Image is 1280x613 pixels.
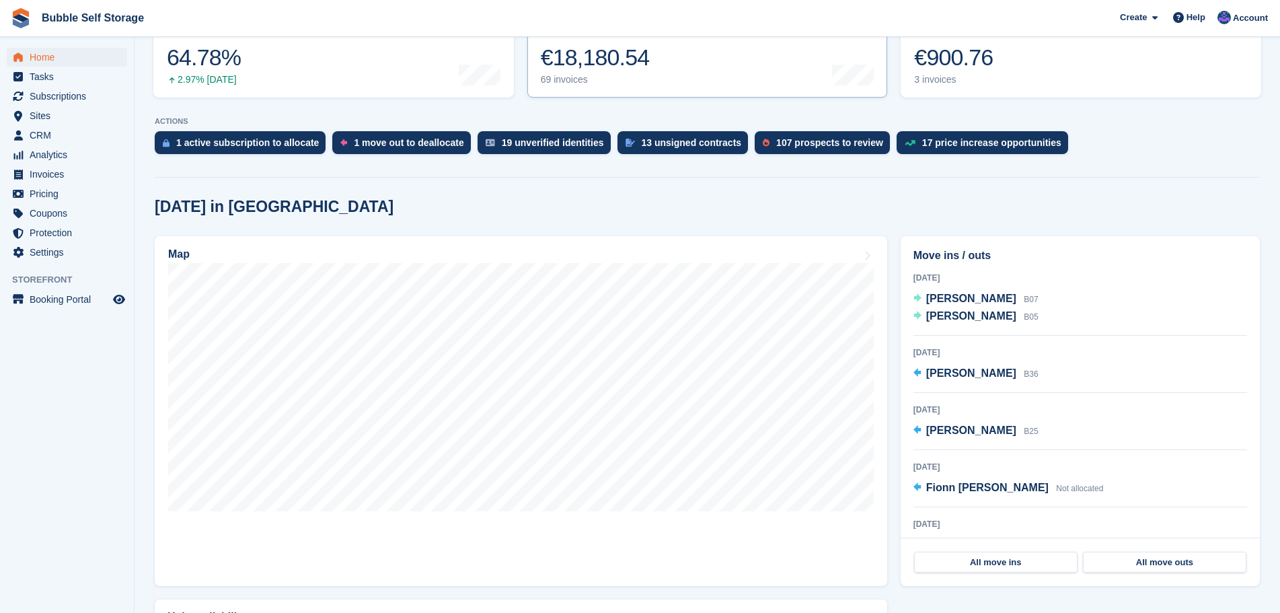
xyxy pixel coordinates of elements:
[913,480,1104,497] a: Fionn [PERSON_NAME] Not allocated
[7,87,127,106] a: menu
[913,308,1039,326] a: [PERSON_NAME] B05
[7,223,127,242] a: menu
[913,248,1247,264] h2: Move ins / outs
[30,290,110,309] span: Booking Portal
[332,131,477,161] a: 1 move out to deallocate
[1233,11,1268,25] span: Account
[7,106,127,125] a: menu
[30,126,110,145] span: CRM
[163,139,170,147] img: active_subscription_to_allocate_icon-d502201f5373d7db506a760aba3b589e785aa758c864c3986d89f69b8ff3...
[30,204,110,223] span: Coupons
[626,139,635,147] img: contract_signature_icon-13c848040528278c33f63329250d36e43548de30e8caae1d1a13099fd9432cc5.svg
[30,184,110,203] span: Pricing
[1024,295,1038,304] span: B07
[1024,312,1038,322] span: B05
[617,131,755,161] a: 13 unsigned contracts
[30,145,110,164] span: Analytics
[155,198,393,216] h2: [DATE] in [GEOGRAPHIC_DATA]
[30,106,110,125] span: Sites
[7,48,127,67] a: menu
[913,365,1039,383] a: [PERSON_NAME] B36
[155,117,1260,126] p: ACTIONS
[897,131,1075,161] a: 17 price increase opportunities
[176,137,319,148] div: 1 active subscription to allocate
[7,204,127,223] a: menu
[763,139,769,147] img: prospect-51fa495bee0391a8d652442698ab0144808aea92771e9ea1ae160a38d050c398.svg
[913,272,1247,284] div: [DATE]
[913,461,1247,473] div: [DATE]
[541,44,650,71] div: €18,180.54
[926,367,1016,379] span: [PERSON_NAME]
[914,552,1078,573] a: All move ins
[926,310,1016,322] span: [PERSON_NAME]
[7,165,127,184] a: menu
[905,140,915,146] img: price_increase_opportunities-93ffe204e8149a01c8c9dc8f82e8f89637d9d84a8eef4429ea346261dce0b2c0.svg
[1187,11,1205,24] span: Help
[340,139,347,147] img: move_outs_to_deallocate_icon-f764333ba52eb49d3ac5e1228854f67142a1ed5810a6f6cc68b1a99e826820c5.svg
[7,126,127,145] a: menu
[30,243,110,262] span: Settings
[11,8,31,28] img: stora-icon-8386f47178a22dfd0bd8f6a31ec36ba5ce8667c1dd55bd0f319d3a0aa187defe.svg
[111,291,127,308] a: Preview store
[913,423,1039,440] a: [PERSON_NAME] B25
[926,425,1016,436] span: [PERSON_NAME]
[155,236,887,586] a: Map
[7,243,127,262] a: menu
[914,74,1006,85] div: 3 invoices
[776,137,883,148] div: 107 prospects to review
[36,7,149,29] a: Bubble Self Storage
[7,184,127,203] a: menu
[30,165,110,184] span: Invoices
[486,139,495,147] img: verify_identity-adf6edd0f0f0b5bbfe63781bf79b02c33cf7c696d77639b501bdc392416b5a36.svg
[913,291,1039,308] a: [PERSON_NAME] B07
[167,74,241,85] div: 2.97% [DATE]
[1056,484,1103,493] span: Not allocated
[1120,11,1147,24] span: Create
[1083,552,1246,573] a: All move outs
[30,87,110,106] span: Subscriptions
[1217,11,1231,24] img: Stuart Jackson
[527,12,888,98] a: Month-to-date sales €18,180.54 69 invoices
[478,131,617,161] a: 19 unverified identities
[541,74,650,85] div: 69 invoices
[1024,427,1038,436] span: B25
[155,131,332,161] a: 1 active subscription to allocate
[913,347,1247,359] div: [DATE]
[12,273,134,287] span: Storefront
[7,290,127,309] a: menu
[922,137,1061,148] div: 17 price increase opportunities
[901,12,1261,98] a: Awaiting payment €900.76 3 invoices
[354,137,463,148] div: 1 move out to deallocate
[913,404,1247,416] div: [DATE]
[913,518,1247,530] div: [DATE]
[7,67,127,86] a: menu
[1024,369,1038,379] span: B36
[926,293,1016,304] span: [PERSON_NAME]
[168,248,190,260] h2: Map
[30,67,110,86] span: Tasks
[914,44,1006,71] div: €900.76
[755,131,897,161] a: 107 prospects to review
[30,223,110,242] span: Protection
[167,44,241,71] div: 64.78%
[926,482,1049,493] span: Fionn [PERSON_NAME]
[153,12,514,98] a: Occupancy 64.78% 2.97% [DATE]
[30,48,110,67] span: Home
[502,137,604,148] div: 19 unverified identities
[642,137,742,148] div: 13 unsigned contracts
[7,145,127,164] a: menu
